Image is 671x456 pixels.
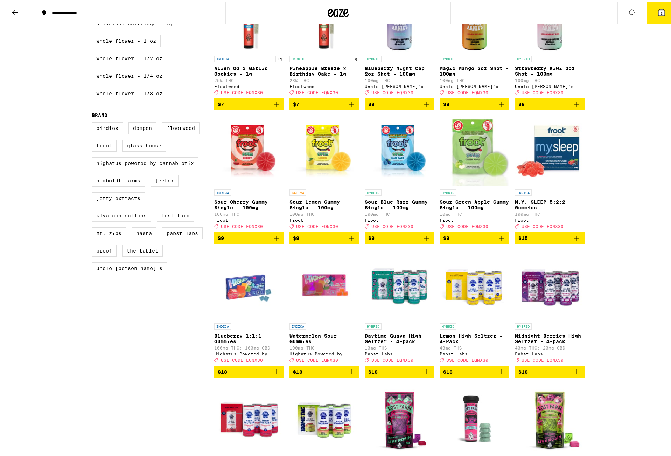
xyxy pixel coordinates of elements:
[296,356,338,361] span: USE CODE EQNX30
[515,382,585,452] img: Lost Farm - Dragon Fruit x Trop. Cherry Live Rosin Chews
[92,68,167,80] label: Whole Flower - 1/4 oz
[365,230,434,242] button: Add to bag
[440,64,509,75] p: Magic Mango 2oz Shot - 100mg
[522,356,564,361] span: USE CODE EQNX30
[440,382,509,452] img: Lost Farm - Raspberry x Wedding Cake Live Resin Gummies
[515,114,585,230] a: Open page for M.Y. SLEEP 5:2:2 Gummies from Froot
[157,208,194,220] label: Lost Farm
[365,248,434,364] a: Open page for Daytime Guava High Seltzer - 4-pack from Pabst Labs
[365,82,434,87] div: Uncle [PERSON_NAME]'s
[122,138,166,150] label: Glass House
[446,89,488,93] span: USE CODE EQNX30
[440,114,509,184] img: Froot - Sour Green Apple Gummy Single - 100mg
[92,243,117,255] label: Proof
[515,97,585,109] button: Add to bag
[214,54,231,60] p: INDICA
[440,350,509,354] div: Pabst Labs
[92,138,117,150] label: Froot
[351,54,359,60] p: 1g
[371,222,413,227] span: USE CODE EQNX30
[515,322,532,328] p: HYBRID
[289,350,359,354] div: Highatus Powered by Cannabiotix
[214,344,284,348] p: 100mg THC: 100mg CBD
[289,216,359,221] div: Froot
[128,120,156,132] label: Dompen
[214,331,284,343] p: Blueberry 1:1:1 Gummies
[214,248,284,364] a: Open page for Blueberry 1:1:1 Gummies from Highatus Powered by Cannabiotix
[443,367,453,373] span: $18
[293,100,299,105] span: $7
[522,89,564,93] span: USE CODE EQNX30
[515,230,585,242] button: Add to bag
[162,120,200,132] label: Fleetwood
[296,222,338,227] span: USE CODE EQNX30
[289,64,359,75] p: Pineapple Breeze x Birthday Cake - 1g
[365,54,382,60] p: HYBRID
[214,230,284,242] button: Add to bag
[515,248,585,364] a: Open page for Midnight Berries High Seltzer - 4-pack from Pabst Labs
[289,210,359,215] p: 100mg THC
[365,64,434,75] p: Blueberry Night Cap 2oz Shot - 100mg
[214,76,284,81] p: 25% THC
[365,114,434,184] img: Froot - Sour Blue Razz Gummy Single - 100mg
[289,344,359,348] p: 100mg THC
[289,54,306,60] p: HYBRID
[515,82,585,87] div: Uncle [PERSON_NAME]'s
[293,367,302,373] span: $18
[440,114,509,230] a: Open page for Sour Green Apple Gummy Single - 100mg from Froot
[365,382,434,452] img: Lost Farm - Cherry Lime x GMO Live Rosin Chews
[515,210,585,215] p: 100mg THC
[214,216,284,221] div: Froot
[515,216,585,221] div: Froot
[289,114,359,230] a: Open page for Sour Lemon Gummy Single - 100mg from Froot
[660,9,663,14] span: 3
[221,222,263,227] span: USE CODE EQNX30
[289,97,359,109] button: Add to bag
[365,322,382,328] p: HYBRID
[440,198,509,209] p: Sour Green Apple Gummy Single - 100mg
[440,76,509,81] p: 100mg THC
[275,54,284,60] p: 1g
[289,230,359,242] button: Add to bag
[518,367,528,373] span: $18
[446,356,488,361] span: USE CODE EQNX30
[515,114,585,184] img: Froot - M.Y. SLEEP 5:2:2 Gummies
[214,382,284,452] img: Pabst Labs - Strawberry Kiwi High Seltzer - 4-Pack
[92,51,167,63] label: Whole Flower - 1/2 oz
[443,100,449,105] span: $8
[365,331,434,343] p: Daytime Guava High Seltzer - 4-pack
[440,331,509,343] p: Lemon High Seltzer - 4-Pack
[368,234,375,239] span: $9
[92,226,126,237] label: Mr. Zips
[440,248,509,318] img: Pabst Labs - Lemon High Seltzer - 4-Pack
[221,356,263,361] span: USE CODE EQNX30
[515,188,532,194] p: INDICA
[92,156,198,167] label: Highatus Powered by Cannabiotix
[4,5,50,11] span: Hi. Need any help?
[92,86,167,98] label: Whole Flower - 1/8 oz
[214,198,284,209] p: Sour Cherry Gummy Single - 100mg
[92,111,107,116] legend: Brand
[440,248,509,364] a: Open page for Lemon High Seltzer - 4-Pack from Pabst Labs
[365,344,434,348] p: 10mg THC
[289,76,359,81] p: 23% THC
[92,173,145,185] label: Humboldt Farms
[214,64,284,75] p: Alien OG x Garlic Cookies - 1g
[132,226,156,237] label: NASHA
[515,54,532,60] p: HYBRID
[289,114,359,184] img: Froot - Sour Lemon Gummy Single - 100mg
[365,210,434,215] p: 100mg THC
[515,364,585,376] button: Add to bag
[365,114,434,230] a: Open page for Sour Blue Razz Gummy Single - 100mg from Froot
[440,216,509,221] div: Froot
[293,234,299,239] span: $9
[289,198,359,209] p: Sour Lemon Gummy Single - 100mg
[365,248,434,318] img: Pabst Labs - Daytime Guava High Seltzer - 4-pack
[371,89,413,93] span: USE CODE EQNX30
[289,188,306,194] p: SATIVA
[151,173,179,185] label: Jeeter
[214,114,284,184] img: Froot - Sour Cherry Gummy Single - 100mg
[289,331,359,343] p: Watermelon Sour Gummies
[440,54,456,60] p: HYBRID
[440,188,456,194] p: HYBRID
